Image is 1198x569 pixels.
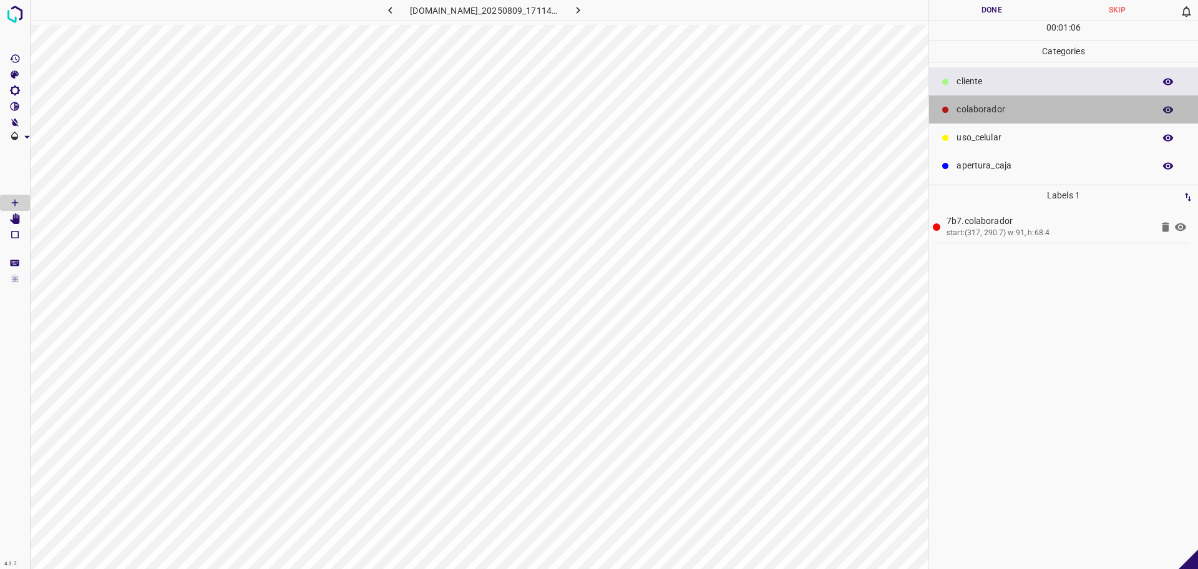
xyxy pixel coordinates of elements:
div: 4.3.7 [1,559,20,569]
p: 01 [1058,21,1068,34]
div: ​​cliente [929,67,1198,95]
img: logo [4,3,26,26]
div: uso_celular [929,124,1198,152]
h6: [DOMAIN_NAME]_20250809_171149_000002370.jpg [410,3,558,21]
div: start:(317, 290.7) w:91, h:68.4 [947,228,1152,239]
div: colaborador [929,95,1198,124]
p: apertura_caja [957,159,1148,172]
p: 7b7.colaborador [947,215,1152,228]
p: 06 [1071,21,1081,34]
div: apertura_caja [929,152,1198,180]
p: Labels 1 [933,185,1194,206]
p: ​​cliente [957,75,1148,88]
p: 00 [1046,21,1056,34]
p: colaborador [957,103,1148,116]
div: : : [1046,21,1081,41]
p: Categories [929,41,1198,62]
p: uso_celular [957,131,1148,144]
